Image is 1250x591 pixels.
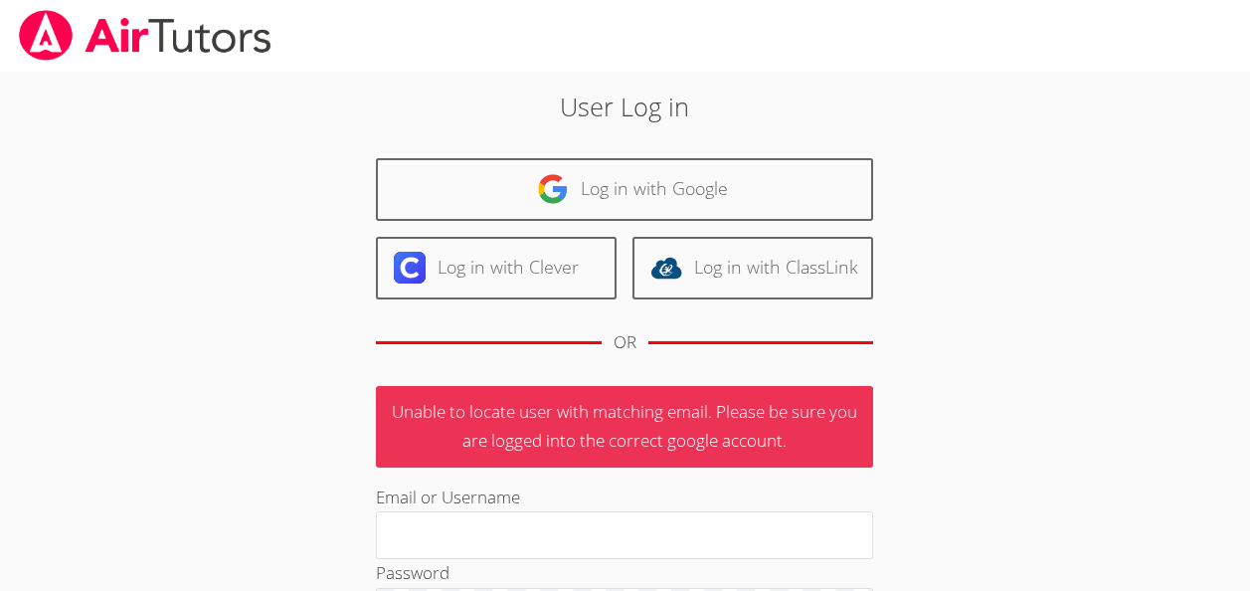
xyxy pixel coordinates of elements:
[376,561,449,584] label: Password
[632,237,873,299] a: Log in with ClassLink
[376,486,520,508] label: Email or Username
[376,158,873,221] a: Log in with Google
[650,252,682,284] img: classlink-logo-d6bb404cc1216ec64c9a2012d9dc4662098be43eaf13dc465df04b49fa7ab582.svg
[376,386,873,468] p: Unable to locate user with matching email. Please be sure you are logged into the correct google ...
[537,173,569,205] img: google-logo-50288ca7cdecda66e5e0955fdab243c47b7ad437acaf1139b6f446037453330a.svg
[394,252,426,284] img: clever-logo-6eab21bc6e7a338710f1a6ff85c0baf02591cd810cc4098c63d3a4b26e2feb20.svg
[287,88,963,125] h2: User Log in
[614,328,636,357] div: OR
[17,10,273,61] img: airtutors_banner-c4298cdbf04f3fff15de1276eac7730deb9818008684d7c2e4769d2f7ddbe033.png
[376,237,617,299] a: Log in with Clever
